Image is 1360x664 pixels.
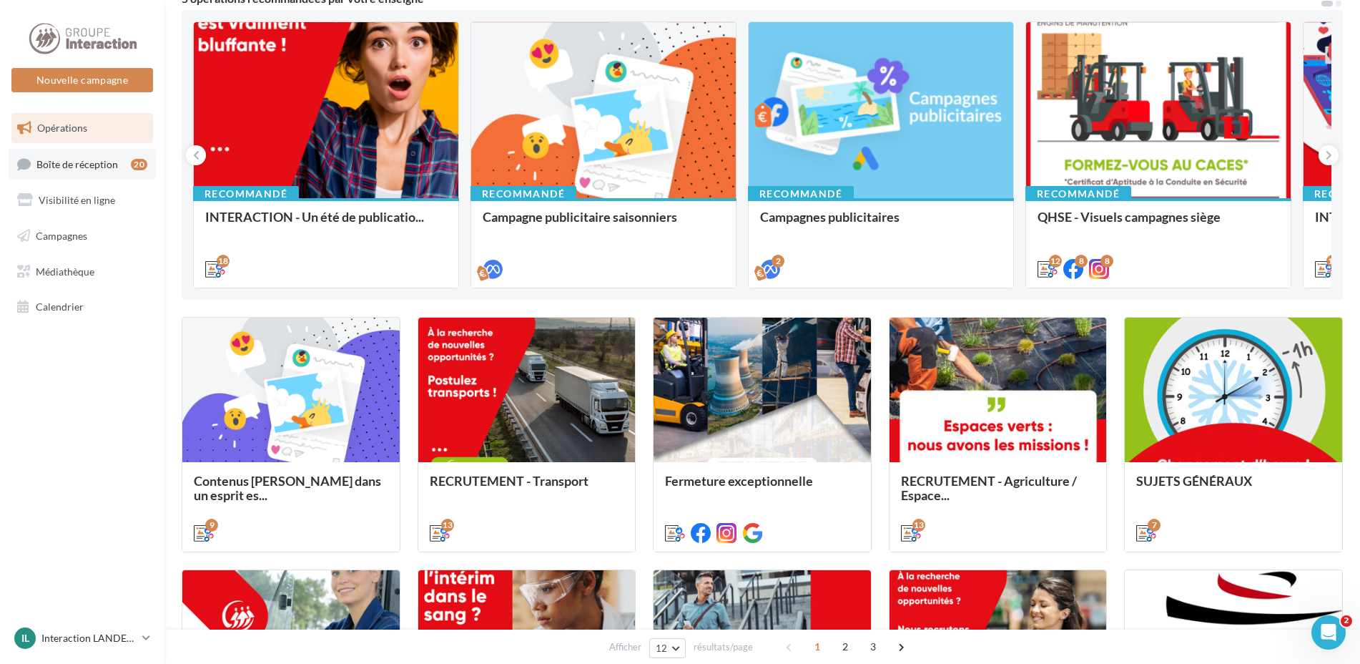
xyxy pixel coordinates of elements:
a: Visibilité en ligne [9,185,156,215]
div: 2 [772,255,784,268]
span: résultats/page [694,640,753,654]
a: Calendrier [9,292,156,322]
span: IL [21,631,29,645]
a: IL Interaction LANDERNEAU [11,625,153,652]
div: 13 [441,519,454,532]
div: 12 [1049,255,1062,268]
span: Calendrier [36,301,84,313]
span: Opérations [37,122,87,134]
div: 8 [1100,255,1113,268]
span: RECRUTEMENT - Transport [430,473,588,489]
button: 12 [649,638,686,658]
span: 3 [862,635,885,658]
div: Recommandé [193,186,299,202]
span: 2 [834,635,857,658]
div: 12 [1326,255,1339,268]
div: 7 [1148,519,1161,532]
iframe: Intercom live chat [1311,615,1346,650]
span: Contenus [PERSON_NAME] dans un esprit es... [194,473,381,503]
p: Interaction LANDERNEAU [41,631,137,645]
span: Boîte de réception [36,157,118,170]
span: Afficher [609,640,641,654]
div: 20 [131,159,147,170]
a: Médiathèque [9,257,156,287]
div: 9 [205,519,218,532]
div: Recommandé [748,186,854,202]
span: 12 [656,643,668,654]
div: 8 [1075,255,1088,268]
span: RECRUTEMENT - Agriculture / Espace... [901,473,1077,503]
div: 18 [217,255,230,268]
span: 1 [806,635,829,658]
span: SUJETS GÉNÉRAUX [1136,473,1252,489]
span: Médiathèque [36,265,94,277]
span: Visibilité en ligne [39,194,115,206]
span: INTERACTION - Un été de publicatio... [205,209,424,225]
a: Opérations [9,113,156,143]
div: Recommandé [470,186,576,202]
span: 2 [1341,615,1352,627]
span: Campagne publicitaire saisonniers [483,209,677,225]
a: Campagnes [9,221,156,251]
span: Fermeture exceptionnelle [665,473,813,489]
button: Nouvelle campagne [11,68,153,92]
span: Campagnes [36,230,87,242]
a: Boîte de réception20 [9,149,156,180]
div: Recommandé [1025,186,1131,202]
span: QHSE - Visuels campagnes siège [1038,209,1221,225]
span: Campagnes publicitaires [760,209,900,225]
div: 13 [912,519,925,532]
